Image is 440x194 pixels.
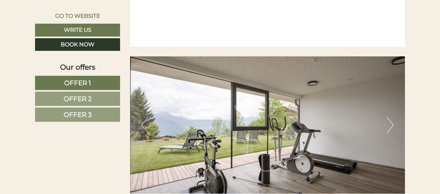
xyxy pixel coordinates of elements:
a: Write us [35,24,120,37]
a: Go to website [35,10,120,22]
span: Offer 2 [64,95,92,103]
div: Our offers [35,62,120,72]
button: Previous [141,117,148,133]
button: Next [387,117,394,133]
span: Offer 3 [64,111,92,119]
a: Book now [35,38,120,51]
span: Offer 1 [64,79,91,87]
